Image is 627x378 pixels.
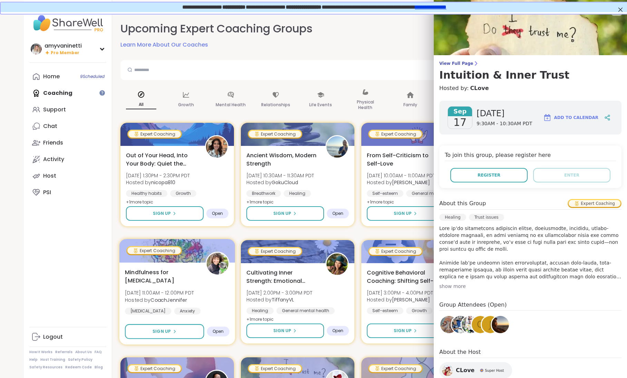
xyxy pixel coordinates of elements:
span: Open [213,329,224,334]
a: Blog [95,365,103,370]
button: Enter [533,168,610,182]
span: Cultivating Inner Strength: Emotional Regulation [246,269,318,285]
h4: To join this group, please register here [445,151,616,161]
button: Sign Up [246,206,324,221]
span: [DATE] [477,108,532,119]
span: Open [212,211,223,216]
button: Register [450,168,528,182]
div: Expert Coaching [249,365,301,372]
span: 17 [453,116,467,129]
div: Expert Coaching [569,200,620,207]
div: Growth [406,307,432,314]
div: Friends [43,139,63,147]
a: PSI [29,184,106,201]
div: Trust issues [469,214,504,221]
a: J [481,315,500,334]
span: Hosted by [367,296,433,303]
span: Sign Up [273,210,291,217]
img: GoingThruIt [440,316,458,333]
div: Growth [170,190,196,197]
a: Chat [29,118,106,135]
div: General mental health [276,307,335,314]
span: Pro Member [51,50,79,56]
span: Cognitive Behavioral Coaching: Shifting Self-Talk [367,269,438,285]
a: Host Training [40,357,65,362]
span: Add to Calendar [554,115,598,121]
h4: About this Group [439,199,486,208]
b: [PERSON_NAME] [392,296,430,303]
div: amyvaninetti [45,42,82,50]
span: [DATE] 10:00AM - 11:00AM PDT [367,172,435,179]
div: Expert Coaching [128,131,181,138]
span: Register [478,172,500,178]
div: Expert Coaching [369,365,422,372]
span: Sign Up [394,328,412,334]
span: Sign Up [273,328,291,334]
span: Mindfulness for [MEDICAL_DATA] [125,268,198,285]
img: CLove [442,365,453,376]
a: View Full PageIntuition & Inner Trust [439,61,621,81]
span: [DATE] 2:00PM - 3:00PM PDT [246,289,312,296]
b: [PERSON_NAME] [392,179,430,186]
a: O [471,315,490,334]
img: amyvaninetti [31,43,42,54]
a: Eon [491,315,510,334]
a: Home9Scheduled [29,68,106,85]
div: Expert Coaching [127,247,181,254]
div: Support [43,106,66,113]
div: Healing [284,190,311,197]
button: Sign Up [126,206,204,221]
a: Safety Resources [29,365,62,370]
span: Open [332,211,343,216]
div: Healthy habits [126,190,167,197]
div: Expert Coaching [249,248,301,255]
div: show more [439,283,621,290]
img: Jessiegirl0719 [462,316,479,333]
span: Sign Up [153,210,171,217]
p: Life Events [309,101,332,109]
div: Expert Coaching [369,131,422,138]
img: GokuCloud [326,136,348,158]
span: View Full Page [439,61,621,66]
a: Help [29,357,38,362]
span: Hosted by [125,296,194,303]
span: From Self-Criticism to Self-Love [367,151,438,168]
h4: About the Host [439,348,621,358]
a: About Us [75,350,92,355]
div: Anxiety [174,308,200,315]
img: suzandavis55 [452,316,469,333]
b: TiffanyVL [272,296,294,303]
h2: Upcoming Expert Coaching Groups [120,21,313,37]
img: ShareWell Logomark [543,113,551,122]
span: Enter [564,172,579,178]
a: Referrals [55,350,72,355]
img: nicopa810 [206,136,227,158]
div: Expert Coaching [128,365,181,372]
h4: Hosted by: [439,84,621,92]
div: Chat [43,122,57,130]
a: Support [29,101,106,118]
a: How It Works [29,350,52,355]
a: Logout [29,329,106,345]
div: Self-esteem [367,307,403,314]
a: Learn More About Our Coaches [120,41,208,49]
div: Logout [43,333,63,341]
h4: Group Attendees (Open) [439,301,621,311]
img: Eon [492,316,509,333]
b: nicopa810 [151,179,175,186]
button: Sign Up [367,324,444,338]
div: Breathwork [246,190,281,197]
div: Home [43,73,60,80]
span: Hosted by [126,179,190,186]
button: Sign Up [246,324,324,338]
span: Hosted by [246,179,314,186]
span: [DATE] 1:30PM - 2:30PM PDT [126,172,190,179]
button: Add to Calendar [540,109,601,126]
a: Safety Policy [68,357,92,362]
img: ShareWell Nav Logo [29,11,106,35]
a: CLove [470,84,489,92]
span: CLove [456,366,474,375]
iframe: Spotlight [99,90,105,96]
img: TiffanyVL [326,253,348,275]
div: General mental health [406,190,464,197]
